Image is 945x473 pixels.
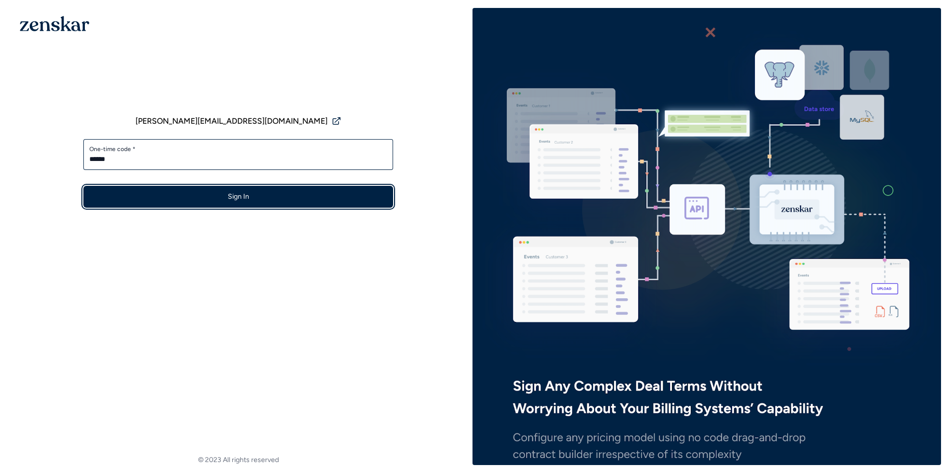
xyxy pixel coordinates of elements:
[20,16,89,31] img: 1OGAJ2xQqyY4LXKgY66KYq0eOWRCkrZdAb3gUhuVAqdWPZE9SRJmCz+oDMSn4zDLXe31Ii730ItAGKgCKgCCgCikA4Av8PJUP...
[4,455,472,465] footer: © 2023 All rights reserved
[89,145,387,153] label: One-time code *
[83,186,393,208] button: Sign In
[135,115,328,127] span: [PERSON_NAME][EMAIL_ADDRESS][DOMAIN_NAME]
